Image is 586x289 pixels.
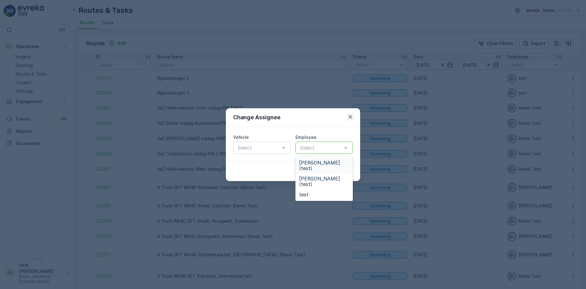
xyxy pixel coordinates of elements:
[233,113,280,122] p: Change Assignee
[299,176,349,187] span: [PERSON_NAME] (test)
[233,135,249,140] label: Vehicle
[299,160,349,171] span: [PERSON_NAME] (test)
[295,135,317,140] label: Employee
[299,192,309,197] span: test
[300,144,342,151] p: Select
[238,144,280,151] p: Select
